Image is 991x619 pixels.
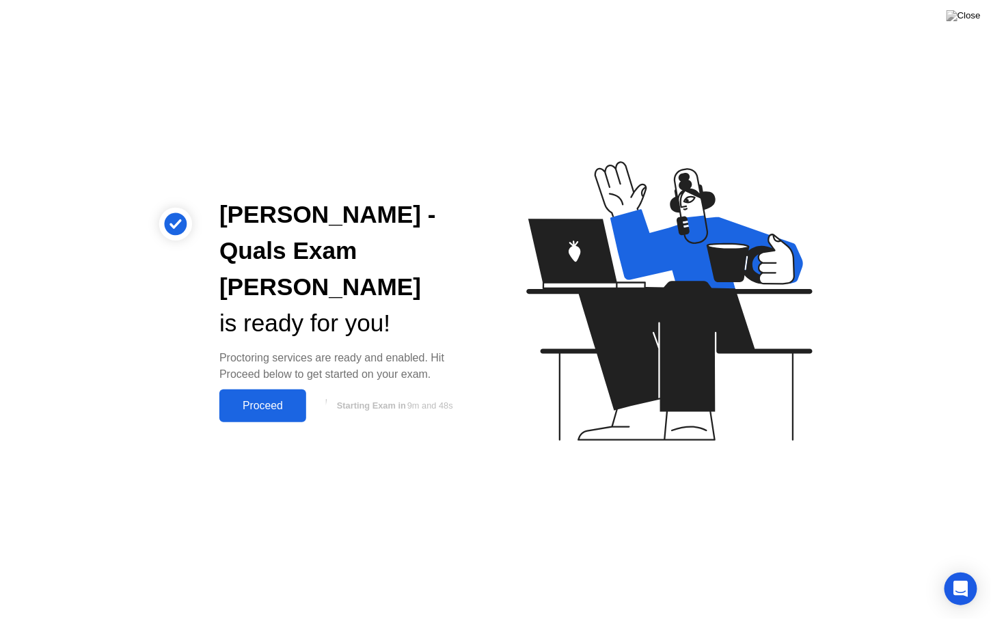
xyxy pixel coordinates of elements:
div: [PERSON_NAME] - Quals Exam [PERSON_NAME] [219,197,474,305]
div: Open Intercom Messenger [945,573,977,605]
button: Starting Exam in9m and 48s [313,393,474,419]
div: Proceed [223,400,302,412]
div: Proctoring services are ready and enabled. Hit Proceed below to get started on your exam. [219,350,474,383]
img: Close [947,10,981,21]
button: Proceed [219,389,306,422]
div: is ready for you! [219,305,474,342]
span: 9m and 48s [407,400,453,411]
